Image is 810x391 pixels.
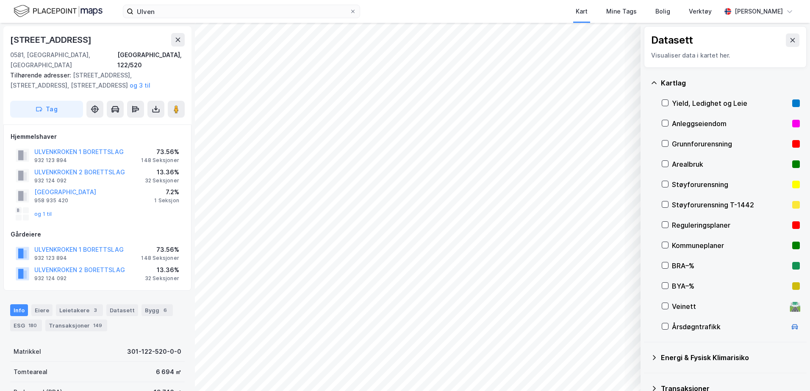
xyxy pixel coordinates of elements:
[34,197,68,204] div: 958 935 420
[10,304,28,316] div: Info
[655,6,670,17] div: Bolig
[133,5,350,18] input: Søk på adresse, matrikkel, gårdeiere, leietakere eller personer
[27,321,39,330] div: 180
[672,281,789,291] div: BYA–%
[672,220,789,230] div: Reguleringsplaner
[672,301,786,311] div: Veinett
[106,304,138,316] div: Datasett
[672,240,789,251] div: Kommuneplaner
[34,157,67,164] div: 932 123 894
[11,132,184,142] div: Hjemmelshaver
[45,319,107,331] div: Transaksjoner
[661,78,800,88] div: Kartlag
[92,321,104,330] div: 149
[689,6,712,17] div: Verktøy
[161,306,169,314] div: 6
[672,179,789,190] div: Støyforurensning
[768,350,810,391] iframe: Chat Widget
[672,118,789,129] div: Anleggseiendom
[14,347,41,357] div: Matrikkel
[145,265,179,275] div: 13.36%
[735,6,783,17] div: [PERSON_NAME]
[672,200,789,210] div: Støyforurensning T-1442
[10,70,178,91] div: [STREET_ADDRESS], [STREET_ADDRESS], [STREET_ADDRESS]
[145,177,179,184] div: 32 Seksjoner
[127,347,181,357] div: 301-122-520-0-0
[672,322,786,332] div: Årsdøgntrafikk
[576,6,588,17] div: Kart
[672,159,789,169] div: Arealbruk
[141,147,179,157] div: 73.56%
[31,304,53,316] div: Eiere
[34,177,67,184] div: 932 124 092
[91,306,100,314] div: 3
[145,167,179,177] div: 13.36%
[11,229,184,240] div: Gårdeiere
[141,255,179,262] div: 148 Seksjoner
[34,255,67,262] div: 932 123 894
[606,6,637,17] div: Mine Tags
[14,4,103,19] img: logo.f888ab2527a4732fd821a326f86c7f29.svg
[141,304,173,316] div: Bygg
[156,367,181,377] div: 6 694 ㎡
[10,50,117,70] div: 0581, [GEOGRAPHIC_DATA], [GEOGRAPHIC_DATA]
[10,72,73,79] span: Tilhørende adresser:
[789,301,801,312] div: 🛣️
[154,187,179,197] div: 7.2%
[651,50,799,61] div: Visualiser data i kartet her.
[672,98,789,108] div: Yield, Ledighet og Leie
[10,33,93,47] div: [STREET_ADDRESS]
[154,197,179,204] div: 1 Seksjon
[34,275,67,282] div: 932 124 092
[672,261,789,271] div: BRA–%
[651,33,693,47] div: Datasett
[145,275,179,282] div: 32 Seksjoner
[14,367,47,377] div: Tomteareal
[141,157,179,164] div: 148 Seksjoner
[117,50,185,70] div: [GEOGRAPHIC_DATA], 122/520
[141,245,179,255] div: 73.56%
[10,319,42,331] div: ESG
[672,139,789,149] div: Grunnforurensning
[661,352,800,363] div: Energi & Fysisk Klimarisiko
[56,304,103,316] div: Leietakere
[10,101,83,118] button: Tag
[768,350,810,391] div: Kontrollprogram for chat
